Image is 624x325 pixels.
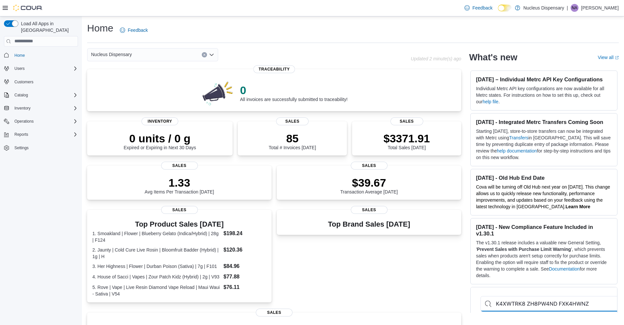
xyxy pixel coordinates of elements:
[598,55,619,60] a: View allExternal link
[567,4,568,12] p: |
[476,224,612,237] h3: [DATE] - New Compliance Feature Included in v1.30.1
[12,91,30,99] button: Catalog
[240,84,348,102] div: All invoices are successfully submitted to traceability!
[12,78,36,86] a: Customers
[482,99,498,104] a: help file
[92,263,221,270] dt: 3. Her Highness | Flower | Durban Poison (Sativa) | 7g | F101
[340,176,398,194] div: Transaction Average [DATE]
[12,117,36,125] button: Operations
[209,52,214,57] button: Open list of options
[4,48,78,170] nav: Complex example
[269,132,316,145] p: 85
[14,66,25,71] span: Users
[256,309,293,316] span: Sales
[1,51,81,60] button: Home
[12,144,78,152] span: Settings
[13,5,43,11] img: Cova
[476,119,612,125] h3: [DATE] - Integrated Metrc Transfers Coming Soon
[14,92,28,98] span: Catalog
[12,117,78,125] span: Operations
[509,135,528,140] a: Transfers
[12,51,28,59] a: Home
[12,131,31,138] button: Reports
[12,65,27,72] button: Users
[411,56,461,61] p: Updated 2 minute(s) ago
[476,239,612,279] p: The v1.30.1 release includes a valuable new General Setting, ' ', which prevents sales when produ...
[572,4,577,12] span: NA
[276,117,309,125] span: Sales
[92,220,266,228] h3: Top Product Sales [DATE]
[161,206,198,214] span: Sales
[477,247,571,252] strong: Prevent Sales with Purchase Limit Warning
[581,4,619,12] p: [PERSON_NAME]
[1,91,81,100] button: Catalog
[145,176,214,189] p: 1.33
[12,91,78,99] span: Catalog
[1,143,81,152] button: Settings
[202,52,207,57] button: Clear input
[92,230,221,243] dt: 1. Smoakland | Flower | Blueberry Gelato (Indica/Hybrid) | 28g | F124
[223,246,266,254] dd: $120.36
[145,176,214,194] div: Avg Items Per Transaction [DATE]
[523,4,564,12] p: Nucleus Dispensary
[117,24,150,37] a: Feedback
[92,274,221,280] dt: 4. House of Sacci | Vapes | Zour Patch Kidz (Hybrid) | 2g | V93
[384,132,430,150] div: Total Sales [DATE]
[476,85,612,105] p: Individual Metrc API key configurations are now available for all Metrc states. For instructions ...
[223,283,266,291] dd: $76.11
[498,11,498,12] span: Dark Mode
[124,132,196,145] p: 0 units / 0 g
[14,132,28,137] span: Reports
[14,119,34,124] span: Operations
[12,131,78,138] span: Reports
[269,132,316,150] div: Total # Invoices [DATE]
[12,51,78,59] span: Home
[1,104,81,113] button: Inventory
[469,52,517,63] h2: What's new
[14,79,33,85] span: Customers
[87,22,113,35] h1: Home
[615,56,619,60] svg: External link
[12,144,31,152] a: Settings
[497,148,537,153] a: help documentation
[92,247,221,260] dt: 2. Jaunty | Cold Cure Live Rosin | Bloomfruit Badder (Hybrid) | 1g | H
[14,53,25,58] span: Home
[223,262,266,270] dd: $84.96
[12,104,78,112] span: Inventory
[142,117,178,125] span: Inventory
[92,284,221,297] dt: 5. Rove | Vape | Live Resin Diamond Vape Reload | Maui Waui - Sativa | V54
[12,104,33,112] button: Inventory
[498,5,512,11] input: Dark Mode
[390,117,423,125] span: Sales
[472,5,492,11] span: Feedback
[328,220,410,228] h3: Top Brand Sales [DATE]
[476,128,612,161] p: Starting [DATE], store-to-store transfers can now be integrated with Metrc using in [GEOGRAPHIC_D...
[351,206,388,214] span: Sales
[18,20,78,33] span: Load All Apps in [GEOGRAPHIC_DATA]
[14,106,30,111] span: Inventory
[161,162,198,170] span: Sales
[571,4,578,12] div: Neil Ashmeade
[384,132,430,145] p: $3371.91
[14,145,28,151] span: Settings
[340,176,398,189] p: $39.67
[12,65,78,72] span: Users
[91,51,132,58] span: Nucleus Dispensary
[1,130,81,139] button: Reports
[201,80,235,106] img: 0
[1,117,81,126] button: Operations
[351,162,388,170] span: Sales
[476,174,612,181] h3: [DATE] - Old Hub End Date
[566,204,590,209] a: Learn More
[240,84,348,97] p: 0
[549,266,580,272] a: Documentation
[223,230,266,237] dd: $198.24
[128,27,148,33] span: Feedback
[124,132,196,150] div: Expired or Expiring in Next 30 Days
[254,65,295,73] span: Traceability
[12,78,78,86] span: Customers
[476,184,610,209] span: Cova will be turning off Old Hub next year on [DATE]. This change allows us to quickly release ne...
[223,273,266,281] dd: $77.88
[1,64,81,73] button: Users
